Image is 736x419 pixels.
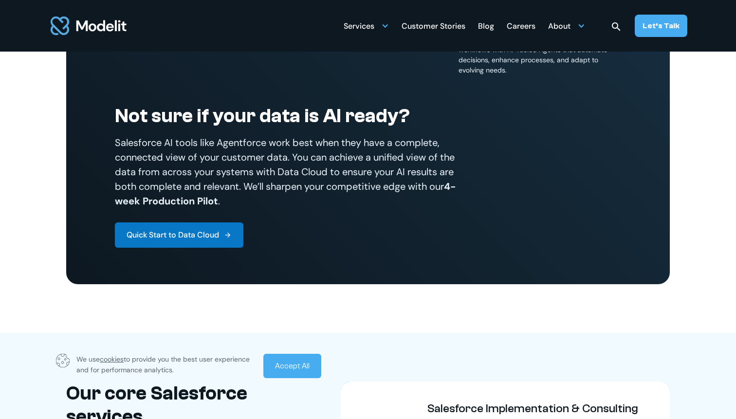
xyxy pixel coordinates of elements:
[402,18,465,36] div: Customer Stories
[100,355,124,364] span: cookies
[402,16,465,35] a: Customer Stories
[115,135,460,208] p: Salesforce AI tools like Agentforce work best when they have a complete, connected view of your c...
[263,354,321,378] a: Accept All
[127,229,219,241] div: Quick Start to Data Cloud
[478,18,494,36] div: Blog
[478,16,494,35] a: Blog
[115,104,460,128] h2: Not sure if your data is AI ready?
[224,231,232,239] img: arrow right
[507,16,535,35] a: Careers
[643,20,680,31] div: Let’s Talk
[344,16,389,35] div: Services
[507,18,535,36] div: Careers
[427,401,638,416] h3: Salesforce Implementation & Consulting
[548,18,570,36] div: About
[76,354,257,375] p: We use to provide you the best user experience and for performance analytics.
[49,11,129,41] img: modelit logo
[49,11,129,41] a: home
[344,18,374,36] div: Services
[115,222,243,248] a: Quick Start to Data Cloud
[548,16,585,35] div: About
[635,15,687,37] a: Let’s Talk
